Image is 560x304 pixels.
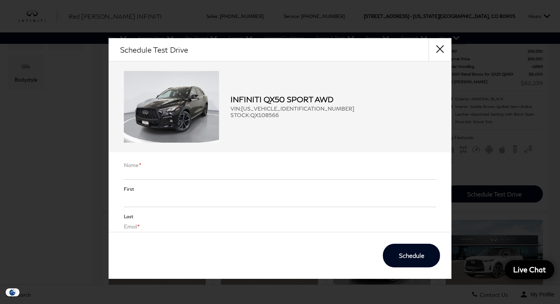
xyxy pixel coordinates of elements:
img: Opt-Out Icon [4,288,21,296]
label: Name [124,162,141,168]
h2: INFINITI QX50 SPORT AWD [230,95,436,103]
label: Last [124,214,133,219]
section: Click to Open Cookie Consent Modal [4,288,21,296]
span: VIN: [US_VEHICLE_IDENTIFICATION_NUMBER] [230,105,436,112]
img: 2025 INFINITI QX50 SPORT AWD [124,71,219,143]
label: Email [124,223,140,230]
input: First name [124,168,436,180]
span: Live Chat [509,265,550,274]
a: Live Chat [505,260,554,279]
button: close [429,38,451,61]
h2: Schedule Test Drive [120,45,188,54]
button: Schedule [383,244,440,267]
label: First [124,186,134,192]
input: Last name [124,196,436,207]
span: STOCK: QX108566 [230,112,436,118]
